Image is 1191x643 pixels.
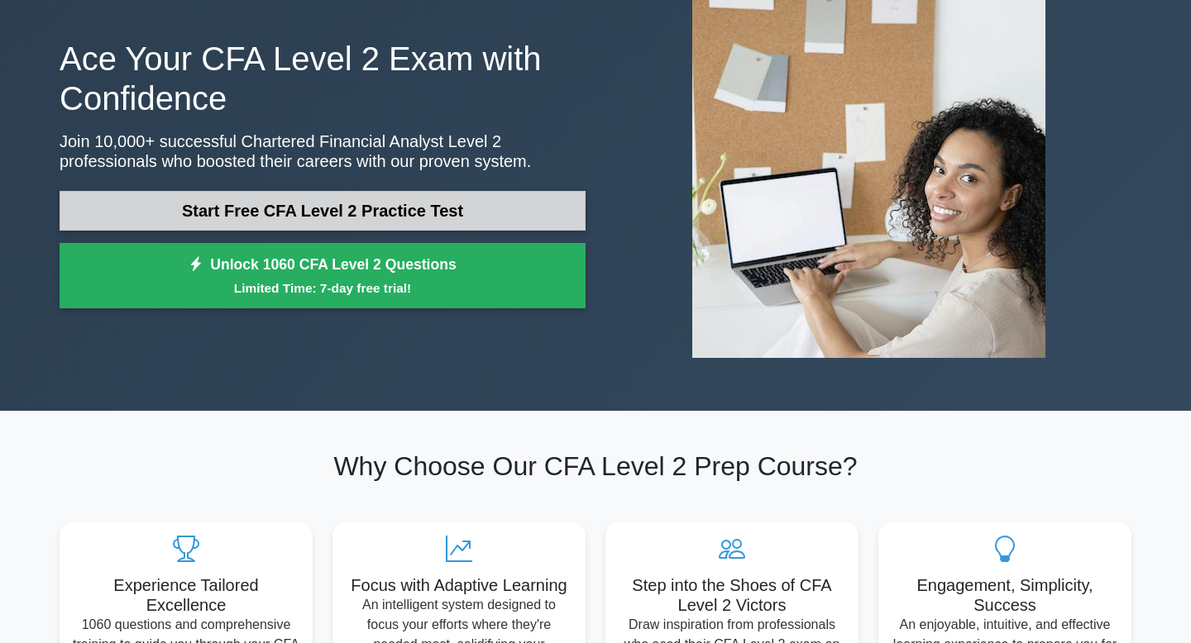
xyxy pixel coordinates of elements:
[60,39,586,118] h1: Ace Your CFA Level 2 Exam with Confidence
[60,191,586,231] a: Start Free CFA Level 2 Practice Test
[619,575,845,615] h5: Step into the Shoes of CFA Level 2 Victors
[80,279,565,298] small: Limited Time: 7-day free trial!
[60,450,1131,482] h2: Why Choose Our CFA Level 2 Prep Course?
[60,243,586,309] a: Unlock 1060 CFA Level 2 QuestionsLimited Time: 7-day free trial!
[346,575,572,595] h5: Focus with Adaptive Learning
[892,575,1118,615] h5: Engagement, Simplicity, Success
[73,575,299,615] h5: Experience Tailored Excellence
[60,131,586,171] p: Join 10,000+ successful Chartered Financial Analyst Level 2 professionals who boosted their caree...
